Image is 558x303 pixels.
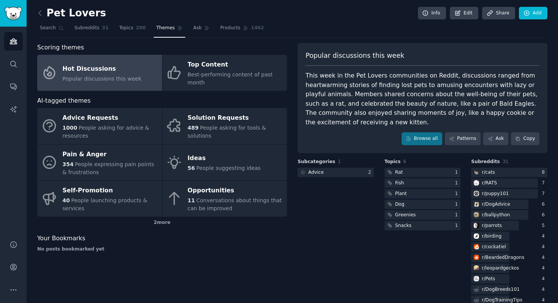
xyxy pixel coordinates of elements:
[188,152,261,165] div: Ideas
[63,125,77,131] span: 1000
[482,233,501,240] div: r/ birding
[542,233,547,240] div: 4
[5,7,22,20] img: GummySearch logo
[63,76,142,82] span: Popular discussions this week
[162,181,287,217] a: Opportunities11Conversations about things that can be improved
[542,254,547,261] div: 4
[193,25,202,32] span: Ask
[63,161,154,175] span: People expressing pain points & frustrations
[482,190,509,197] div: r/ puppy101
[306,71,539,127] div: This week in the Pet Lovers communities on Reddit, discussions ranged from heartwarming stories o...
[385,168,461,177] a: Rat1
[368,169,374,176] div: 2
[37,144,162,181] a: Pain & Anger354People expressing pain points & frustrations
[542,265,547,272] div: 4
[471,168,547,177] a: catsr/cats8
[455,222,461,229] div: 1
[188,165,195,171] span: 56
[220,25,240,32] span: Products
[482,7,515,20] a: Share
[474,265,479,271] img: leopardgeckos
[474,244,479,249] img: cockatiel
[542,169,547,176] div: 8
[37,43,84,52] span: Scoring themes
[395,190,407,197] div: Plant
[385,200,461,209] a: Dog1
[471,189,547,198] a: puppy101r/puppy1017
[542,201,547,208] div: 6
[191,22,212,38] a: Ask
[482,169,495,176] div: r/ cats
[455,201,461,208] div: 1
[482,222,502,229] div: r/ parrots
[196,165,261,171] span: People suggesting ideas
[471,274,547,284] a: Petsr/Pets4
[471,221,547,230] a: parrotsr/parrots5
[395,201,405,208] div: Dog
[117,22,148,38] a: Topics200
[519,7,547,20] a: Add
[37,55,162,91] a: Hot DiscussionsPopular discussions this week
[542,222,547,229] div: 5
[474,170,479,175] img: cats
[482,254,524,261] div: r/ BeardedDragons
[63,148,158,160] div: Pain & Anger
[445,132,481,145] a: Patterns
[188,59,283,71] div: Top Content
[37,181,162,217] a: Self-Promotion40People launching products & services
[188,197,282,211] span: Conversations about things that can be improved
[474,276,479,281] img: Pets
[395,212,416,219] div: Greenies
[72,22,111,38] a: Subreddits31
[37,96,91,106] span: AI-tagged themes
[37,217,287,229] div: 2 more
[385,159,401,165] span: Topics
[338,159,341,164] span: 1
[471,242,547,252] a: cockatielr/cockatiel4
[395,222,411,229] div: Snacks
[40,25,56,32] span: Search
[402,132,442,145] a: Browse all
[306,51,404,60] span: Popular discussions this week
[482,286,520,293] div: r/ DogBreeds101
[63,63,142,75] div: Hot Discussions
[37,246,287,253] div: No posts bookmarked yet
[542,212,547,219] div: 6
[37,7,106,19] h2: Pet Lovers
[474,212,479,217] img: ballpython
[418,7,446,20] a: Info
[471,178,547,188] a: RATSr/RATS7
[511,132,539,145] button: Copy
[385,221,461,230] a: Snacks1
[474,201,479,207] img: DogAdvice
[482,276,495,282] div: r/ Pets
[542,190,547,197] div: 7
[542,286,547,293] div: 4
[102,25,109,32] span: 31
[119,25,133,32] span: Topics
[542,276,547,282] div: 4
[63,197,147,211] span: People launching products & services
[188,185,283,197] div: Opportunities
[251,25,264,32] span: 1462
[471,253,547,262] a: BeardedDragonsr/BeardedDragons4
[450,7,478,20] a: Edit
[63,161,74,167] span: 354
[63,125,150,139] span: People asking for advice & resources
[395,180,404,187] div: Fish
[385,189,461,198] a: Plant1
[156,25,175,32] span: Themes
[74,25,99,32] span: Subreddits
[483,132,508,145] a: Ask
[218,22,266,38] a: Products1462
[471,159,500,165] span: Subreddits
[385,210,461,220] a: Greenies1
[471,200,547,209] a: DogAdvicer/DogAdvice6
[63,197,70,203] span: 40
[37,22,66,38] a: Search
[471,210,547,220] a: ballpythonr/ballpython6
[503,159,509,164] span: 31
[37,108,162,144] a: Advice Requests1000People asking for advice & resources
[162,144,287,181] a: Ideas56People suggesting ideas
[63,185,158,197] div: Self-Promotion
